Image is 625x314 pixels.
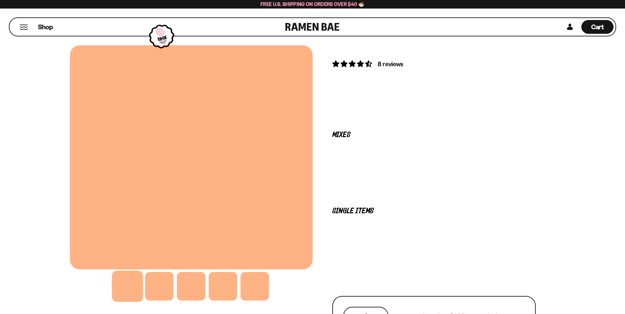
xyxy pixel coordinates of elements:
[332,208,536,214] p: Single Items
[378,60,403,68] span: 8 reviews
[581,18,614,36] a: Cart
[260,1,365,7] span: Free U.S. Shipping on Orders over $40 🍜
[19,24,28,30] button: Mobile Menu Trigger
[332,132,536,138] p: Mixes
[38,20,53,34] a: Shop
[591,23,604,31] span: Cart
[332,60,373,68] span: 4.62 stars
[38,23,53,31] span: Shop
